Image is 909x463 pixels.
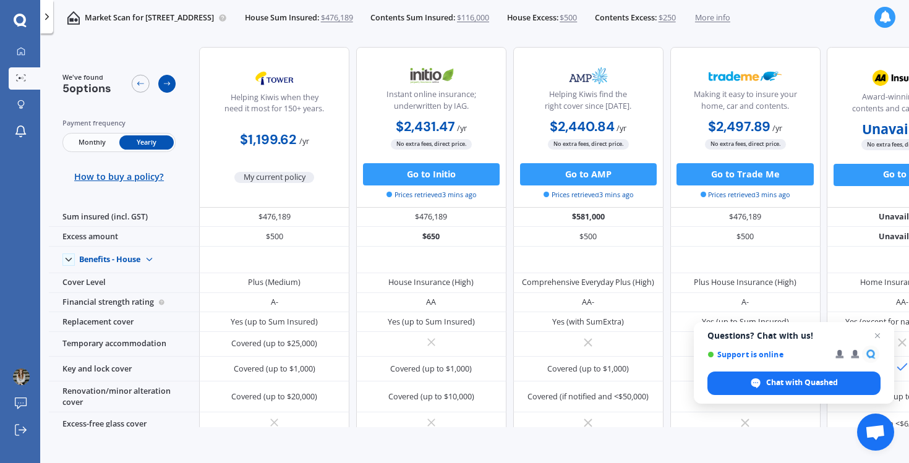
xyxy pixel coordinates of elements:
div: $476,189 [199,208,349,227]
div: Covered (up to $1,000) [390,363,472,375]
div: Payment frequency [62,117,176,129]
div: AA- [896,297,908,308]
span: More info [695,12,730,23]
span: No extra fees, direct price. [705,139,786,150]
span: Contents Excess: [595,12,657,23]
div: Helping Kiwis find the right cover since [DATE]. [523,89,654,117]
div: AA [426,297,436,308]
span: House Excess: [507,12,558,23]
div: Open chat [857,414,894,451]
div: $500 [670,227,821,247]
b: $1,199.62 [240,131,296,148]
span: No extra fees, direct price. [391,139,472,150]
div: House Insurance (High) [388,277,474,288]
button: Go to Trade Me [676,163,813,185]
span: Support is online [707,350,827,359]
button: Go to Initio [363,163,500,185]
span: House Sum Insured: [245,12,319,23]
div: Replacement cover [49,312,199,332]
span: My current policy [234,172,314,183]
span: $500 [560,12,577,23]
div: Financial strength rating [49,293,199,313]
div: Yes (up to Sum Insured) [231,316,318,328]
div: Covered (up to $10,000) [388,391,474,402]
span: Prices retrieved 3 mins ago [386,190,476,200]
div: $581,000 [513,208,664,227]
span: / yr [457,123,467,134]
div: A- [741,297,749,308]
div: $476,189 [670,208,821,227]
div: Excess amount [49,227,199,247]
span: Prices retrieved 3 mins ago [544,190,633,200]
div: Excess-free glass cover [49,412,199,437]
span: Close chat [870,328,885,343]
b: $2,497.89 [708,118,770,135]
span: / yr [299,136,309,147]
div: Chat with Quashed [707,372,881,395]
div: Benefits - House [79,255,140,265]
img: Trademe.webp [709,62,782,90]
span: Prices retrieved 3 mins ago [701,190,790,200]
span: How to buy a policy? [74,171,164,182]
div: Plus (Medium) [248,277,301,288]
div: Yes (up to Sum Insured) [388,316,475,328]
span: Yearly [119,135,174,150]
img: home-and-contents.b802091223b8502ef2dd.svg [67,11,80,25]
div: Covered (if notified and <$50,000) [527,391,649,402]
div: Temporary accommodation [49,332,199,357]
span: $250 [659,12,676,23]
div: Yes (up to Sum Insured) [702,316,789,328]
span: We've found [62,72,111,82]
div: Covered (up to $20,000) [231,391,317,402]
span: / yr [617,123,626,134]
div: Plus House Insurance (High) [694,277,796,288]
div: Instant online insurance; underwritten by IAG. [365,89,497,117]
span: Questions? Chat with us! [707,331,881,341]
div: Key and lock cover [49,357,199,381]
div: $500 [513,227,664,247]
p: Market Scan for [STREET_ADDRESS] [85,12,214,23]
span: / yr [772,123,782,134]
button: Go to AMP [520,163,657,185]
b: $2,440.84 [550,118,615,135]
span: $476,189 [321,12,353,23]
div: Covered (up to $1,000) [234,363,315,375]
div: Helping Kiwis when they need it most for 150+ years. [209,92,340,120]
img: Benefit content down [140,251,158,269]
span: Chat with Quashed [766,377,838,388]
div: $650 [356,227,506,247]
div: Making it easy to insure your home, car and contents. [680,89,811,117]
img: AMP.webp [552,62,625,90]
div: A- [271,297,278,308]
div: Renovation/minor alteration cover [49,381,199,412]
span: Contents Sum Insured: [370,12,455,23]
div: $476,189 [356,208,506,227]
b: $2,431.47 [396,118,455,135]
img: Initio.webp [395,62,468,90]
span: 5 options [62,81,111,96]
img: ACg8ocLQzvoOfMbXV3O-r-8WT9Oi9X_9iWq4gfgYQPM0VU--nGgw07iYNw=s96-c [13,368,30,385]
div: Yes (with SumExtra) [552,316,624,328]
span: $116,000 [457,12,489,23]
div: Cover Level [49,273,199,293]
div: $500 [199,227,349,247]
div: AA- [582,297,594,308]
span: No extra fees, direct price. [548,139,629,150]
img: Tower.webp [237,64,311,92]
span: Monthly [64,135,119,150]
div: Covered (up to $25,000) [231,338,317,349]
div: Comprehensive Everyday Plus (High) [522,277,654,288]
div: Sum insured (incl. GST) [49,208,199,227]
div: Covered (up to $1,000) [547,363,629,375]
